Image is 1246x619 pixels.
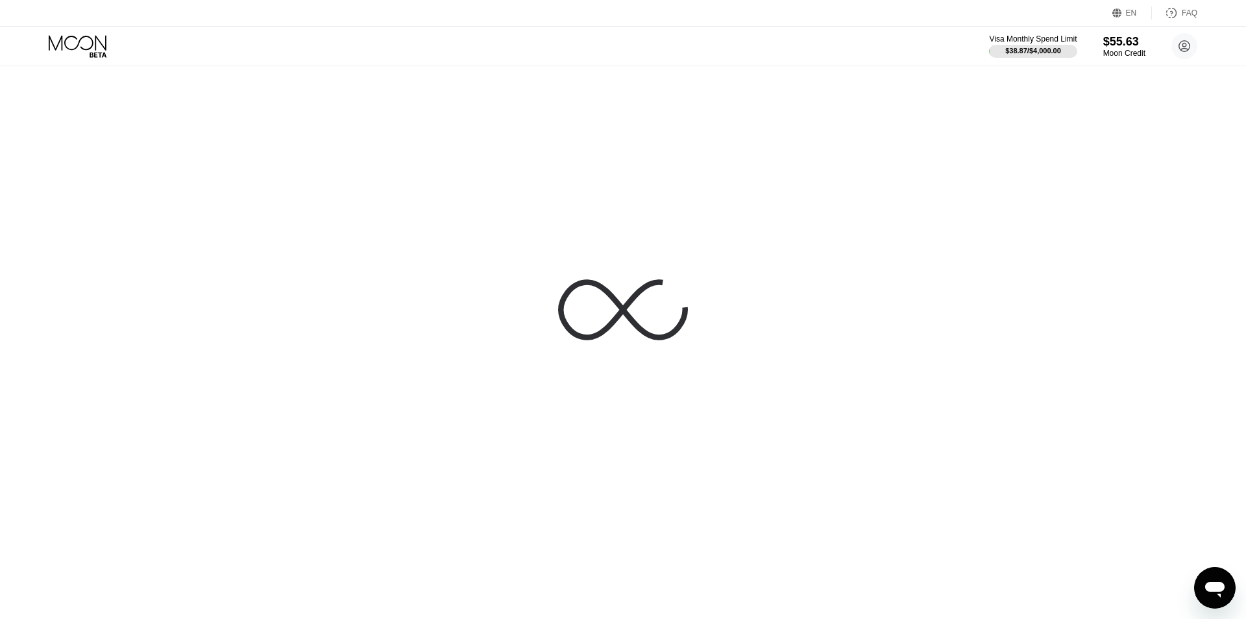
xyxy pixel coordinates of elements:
div: Moon Credit [1103,49,1145,58]
div: $55.63 [1103,35,1145,49]
div: Visa Monthly Spend Limit [989,34,1077,44]
div: FAQ [1152,6,1197,19]
div: EN [1112,6,1152,19]
div: $38.87 / $4,000.00 [1005,47,1061,55]
div: EN [1126,8,1137,18]
div: FAQ [1182,8,1197,18]
div: Visa Monthly Spend Limit$38.87/$4,000.00 [989,34,1077,58]
div: $55.63Moon Credit [1103,35,1145,58]
iframe: Button to launch messaging window [1194,567,1236,609]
